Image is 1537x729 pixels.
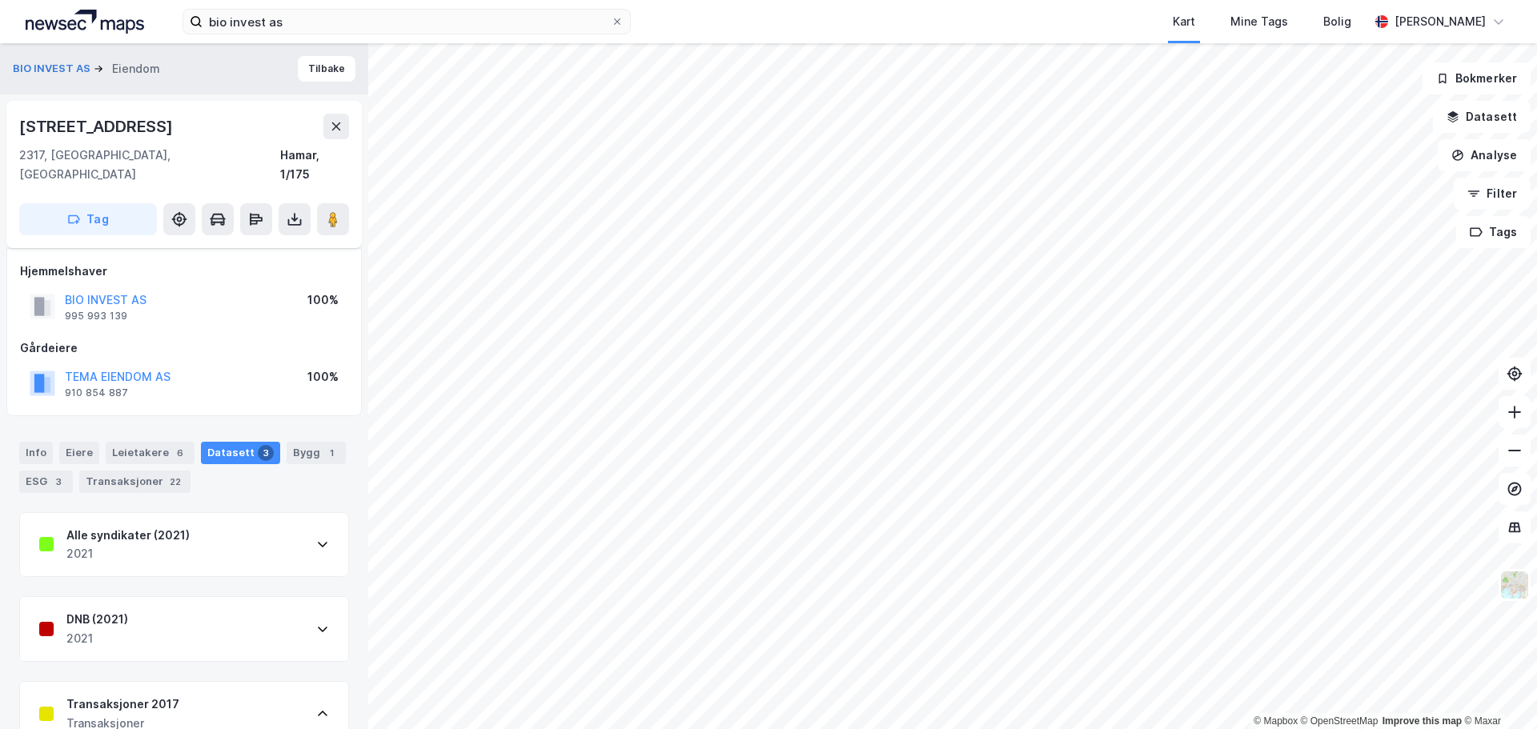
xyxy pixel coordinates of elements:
[20,262,348,281] div: Hjemmelshaver
[19,146,280,184] div: 2317, [GEOGRAPHIC_DATA], [GEOGRAPHIC_DATA]
[66,610,128,629] div: DNB (2021)
[307,367,339,387] div: 100%
[66,526,190,545] div: Alle syndikater (2021)
[258,445,274,461] div: 3
[1395,12,1486,31] div: [PERSON_NAME]
[20,338,348,358] div: Gårdeiere
[26,10,144,34] img: logo.a4113a55bc3d86da70a041830d287a7e.svg
[13,61,94,77] button: BIO INVEST AS
[66,629,128,648] div: 2021
[201,442,280,464] div: Datasett
[59,442,99,464] div: Eiere
[19,471,73,493] div: ESG
[106,442,195,464] div: Leietakere
[50,474,66,490] div: 3
[172,445,188,461] div: 6
[65,387,128,399] div: 910 854 887
[66,695,179,714] div: Transaksjoner 2017
[1456,216,1531,248] button: Tags
[1454,178,1531,210] button: Filter
[1230,12,1288,31] div: Mine Tags
[112,59,160,78] div: Eiendom
[66,544,190,563] div: 2021
[307,290,339,310] div: 100%
[1382,715,1462,727] a: Improve this map
[167,474,184,490] div: 22
[1433,101,1531,133] button: Datasett
[287,442,346,464] div: Bygg
[1438,139,1531,171] button: Analyse
[19,203,157,235] button: Tag
[1323,12,1351,31] div: Bolig
[298,56,355,82] button: Tilbake
[1173,12,1195,31] div: Kart
[203,10,611,34] input: Søk på adresse, matrikkel, gårdeiere, leietakere eller personer
[1499,570,1530,600] img: Z
[19,442,53,464] div: Info
[19,114,176,139] div: [STREET_ADDRESS]
[65,310,127,322] div: 995 993 139
[1301,715,1378,727] a: OpenStreetMap
[1423,62,1531,94] button: Bokmerker
[79,471,191,493] div: Transaksjoner
[323,445,339,461] div: 1
[280,146,349,184] div: Hamar, 1/175
[1254,715,1298,727] a: Mapbox
[1457,652,1537,729] iframe: Chat Widget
